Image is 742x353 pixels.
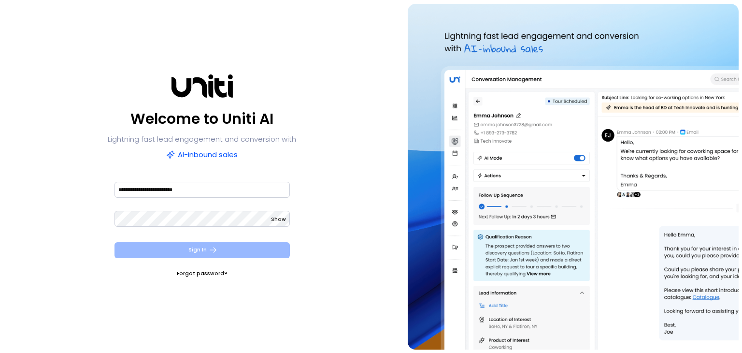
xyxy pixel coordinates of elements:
[166,148,238,162] p: AI-inbound sales
[271,216,286,223] span: Show
[271,215,286,224] button: Show
[108,132,296,146] p: Lightning fast lead engagement and conversion with
[408,4,738,350] img: auth-hero.png
[114,242,290,258] button: Sign In
[130,107,273,131] p: Welcome to Uniti AI
[177,269,228,279] a: Forgot password?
